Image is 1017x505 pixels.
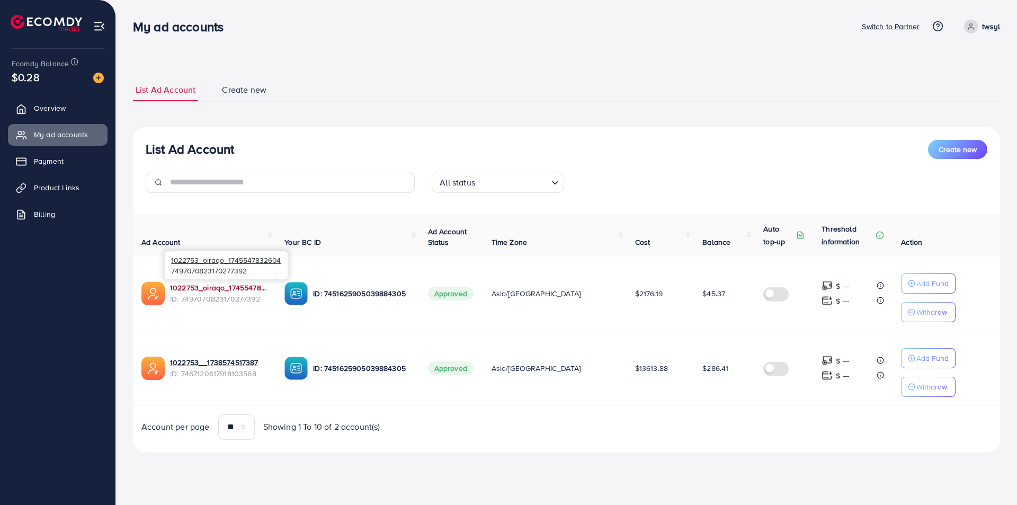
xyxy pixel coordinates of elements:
img: menu [93,20,105,32]
button: Add Fund [901,348,956,368]
p: Switch to Partner [862,20,920,33]
img: top-up amount [822,370,833,381]
span: Ad Account [141,237,181,247]
a: My ad accounts [8,124,108,145]
span: Time Zone [492,237,527,247]
img: top-up amount [822,355,833,366]
img: ic-ads-acc.e4c84228.svg [141,282,165,305]
span: My ad accounts [34,129,88,140]
span: $13613.88 [635,363,668,374]
span: Overview [34,103,66,113]
button: Create new [928,140,987,159]
img: ic-ba-acc.ded83a64.svg [284,357,308,380]
a: twsyl [960,20,1000,33]
img: logo [11,15,82,31]
p: Threshold information [822,223,873,248]
span: Asia/[GEOGRAPHIC_DATA] [492,288,581,299]
span: Ad Account Status [428,226,467,247]
a: Payment [8,150,108,172]
p: Auto top-up [763,223,794,248]
a: 1022753_oiraqo_1745547832604 [170,282,267,293]
img: ic-ba-acc.ded83a64.svg [284,282,308,305]
span: ID: 7467120617918103568 [170,368,267,379]
span: $0.28 [12,69,40,85]
span: Approved [428,287,474,300]
span: $286.41 [702,363,728,374]
span: Billing [34,209,55,219]
button: Withdraw [901,377,956,397]
div: Search for option [432,172,564,193]
span: Your BC ID [284,237,321,247]
span: ID: 7497070823170277392 [170,294,267,304]
span: List Ad Account [136,84,195,96]
p: Withdraw [916,380,947,393]
span: Create new [939,144,977,155]
iframe: Chat [972,457,1009,497]
a: Overview [8,98,108,119]
p: $ --- [836,355,849,367]
span: Showing 1 To 10 of 2 account(s) [263,421,380,433]
p: $ --- [836,369,849,382]
button: Withdraw [901,302,956,322]
span: 1022753_oiraqo_1745547832604 [171,255,281,265]
a: Billing [8,203,108,225]
img: top-up amount [822,295,833,306]
span: Approved [428,361,474,375]
span: $45.37 [702,288,725,299]
span: Cost [635,237,650,247]
p: Add Fund [916,277,949,290]
p: $ --- [836,280,849,293]
h3: My ad accounts [133,19,232,34]
p: Withdraw [916,306,947,318]
p: twsyl [982,20,1000,33]
a: Product Links [8,177,108,198]
div: 7497070823170277392 [165,251,288,279]
span: Payment [34,156,64,166]
span: Create new [222,84,266,96]
span: Ecomdy Balance [12,58,69,69]
p: ID: 7451625905039884305 [313,362,411,375]
span: All status [438,175,477,190]
span: Product Links [34,182,79,193]
div: <span class='underline'>1022753__1738574517387</span></br>7467120617918103568 [170,357,267,379]
button: Add Fund [901,273,956,294]
span: Account per page [141,421,210,433]
img: top-up amount [822,280,833,291]
img: image [93,73,104,83]
a: 1022753__1738574517387 [170,357,258,368]
img: ic-ads-acc.e4c84228.svg [141,357,165,380]
input: Search for option [478,173,547,190]
p: Add Fund [916,352,949,365]
h3: List Ad Account [146,141,234,157]
p: ID: 7451625905039884305 [313,287,411,300]
span: Action [901,237,922,247]
span: Balance [702,237,730,247]
p: $ --- [836,295,849,307]
span: $2176.19 [635,288,663,299]
span: Asia/[GEOGRAPHIC_DATA] [492,363,581,374]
